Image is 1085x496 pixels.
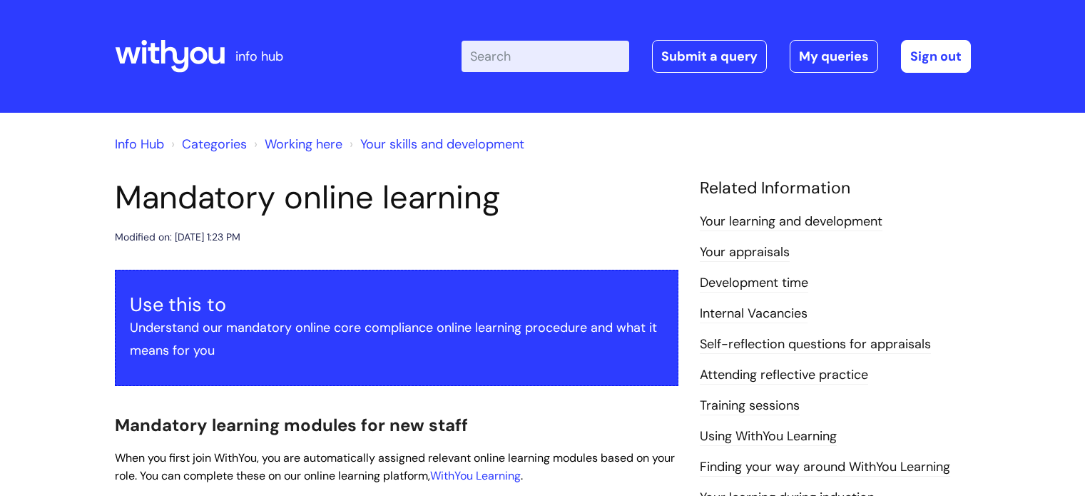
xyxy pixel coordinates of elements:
[430,468,521,483] a: WithYou Learning
[130,316,663,363] p: Understand our mandatory online core compliance online learning procedure and what it means for you
[700,305,808,323] a: Internal Vacancies
[115,414,468,436] span: Mandatory learning modules for new staff
[168,133,247,156] li: Solution home
[901,40,971,73] a: Sign out
[700,178,971,198] h4: Related Information
[700,213,882,231] a: Your learning and development
[115,450,675,483] span: When you first join WithYou, you are automatically assigned relevant online learning modules base...
[700,274,808,293] a: Development time
[700,243,790,262] a: Your appraisals
[265,136,342,153] a: Working here
[462,41,629,72] input: Search
[346,133,524,156] li: Your skills and development
[700,366,868,385] a: Attending reflective practice
[130,293,663,316] h3: Use this to
[115,228,240,246] div: Modified on: [DATE] 1:23 PM
[700,427,837,446] a: Using WithYou Learning
[700,458,950,477] a: Finding your way around WithYou Learning
[700,335,931,354] a: Self-reflection questions for appraisals
[182,136,247,153] a: Categories
[700,397,800,415] a: Training sessions
[115,136,164,153] a: Info Hub
[115,178,678,217] h1: Mandatory online learning
[250,133,342,156] li: Working here
[235,45,283,68] p: info hub
[462,40,971,73] div: | -
[360,136,524,153] a: Your skills and development
[790,40,878,73] a: My queries
[652,40,767,73] a: Submit a query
